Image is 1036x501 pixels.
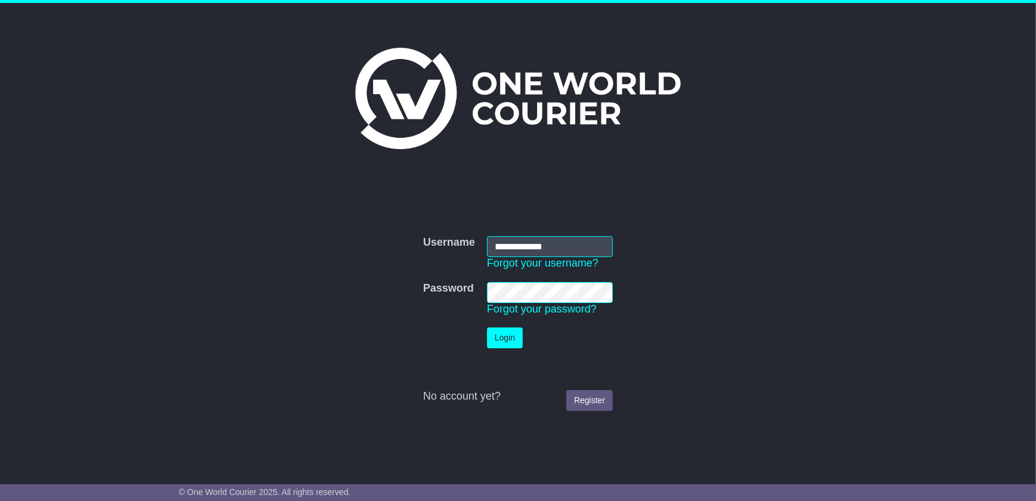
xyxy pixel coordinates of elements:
[355,48,681,149] img: One World
[487,327,523,348] button: Login
[423,390,613,403] div: No account yet?
[487,303,597,315] a: Forgot your password?
[487,257,598,269] a: Forgot your username?
[179,487,351,497] span: © One World Courier 2025. All rights reserved.
[423,236,475,249] label: Username
[566,390,613,411] a: Register
[423,282,474,295] label: Password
